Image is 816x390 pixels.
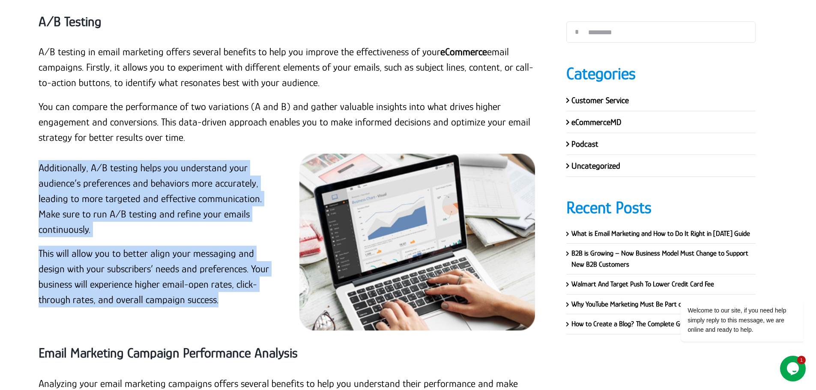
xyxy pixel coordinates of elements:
a: Uncategorized [571,161,620,170]
a: Why YouTube Marketing Must Be Part of Your 2022 Plan? [571,300,731,308]
a: What is Email Marketing and How to Do It Right in [DATE] Guide [571,229,750,238]
input: Search [566,21,588,43]
a: eCommerce [440,46,487,57]
p: Additionally, A/B testing helps you understand your audience’s preferences and behaviors more acc... [39,160,279,237]
p: You can compare the performance of two variations (A and B) and gather valuable insights into wha... [39,99,541,145]
a: eCommerceMD [571,117,622,127]
p: A/B testing in email marketing offers several benefits to help you improve the effectiveness of y... [39,44,541,90]
h4: Categories [566,62,756,85]
p: This will allow you to better align your messaging and design with your subscribers’ needs and pr... [39,246,279,307]
a: Podcast [571,139,598,149]
iframe: chat widget [653,221,807,351]
input: Search... [566,21,756,43]
a: Customer Service [571,95,629,105]
h4: Recent Posts [566,196,756,219]
strong: A/B Testing [39,14,102,29]
a: Walmart And Target Push To Lower Credit Card Fee [571,280,714,288]
a: B2B is Growing – Now Business Model Must Change to Support New B2B Customers [571,249,748,268]
iframe: chat widget [780,356,807,381]
img: AB-Testing [299,154,535,330]
strong: Email Marketing Campaign Performance Analysis [39,345,298,360]
a: How to Create a Blog? The Complete Guide [571,320,692,328]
